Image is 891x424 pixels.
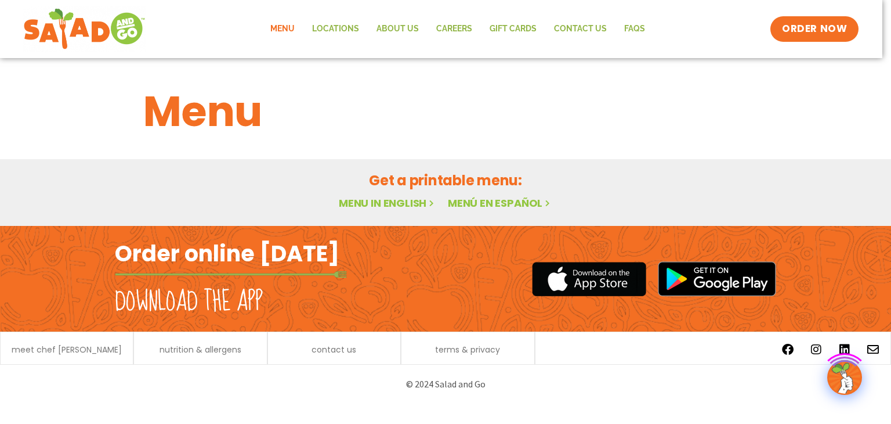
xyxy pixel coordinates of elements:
img: appstore [532,260,646,298]
h2: Order online [DATE] [115,239,339,268]
a: nutrition & allergens [160,346,241,354]
a: Menu in English [339,196,436,210]
a: meet chef [PERSON_NAME] [12,346,122,354]
a: About Us [368,16,428,42]
a: Menu [262,16,303,42]
nav: Menu [262,16,654,42]
a: ORDER NOW [770,16,859,42]
a: terms & privacy [435,346,500,354]
a: contact us [312,346,356,354]
h2: Get a printable menu: [143,170,748,191]
span: ORDER NOW [782,22,847,36]
img: fork [115,271,347,278]
a: Careers [428,16,481,42]
a: Contact Us [545,16,615,42]
a: Locations [303,16,368,42]
h2: Download the app [115,286,263,318]
a: GIFT CARDS [481,16,545,42]
a: FAQs [615,16,654,42]
a: Menú en español [448,196,552,210]
img: google_play [658,261,776,296]
img: new-SAG-logo-768×292 [23,6,146,52]
p: © 2024 Salad and Go [121,376,770,392]
h1: Menu [143,80,748,143]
